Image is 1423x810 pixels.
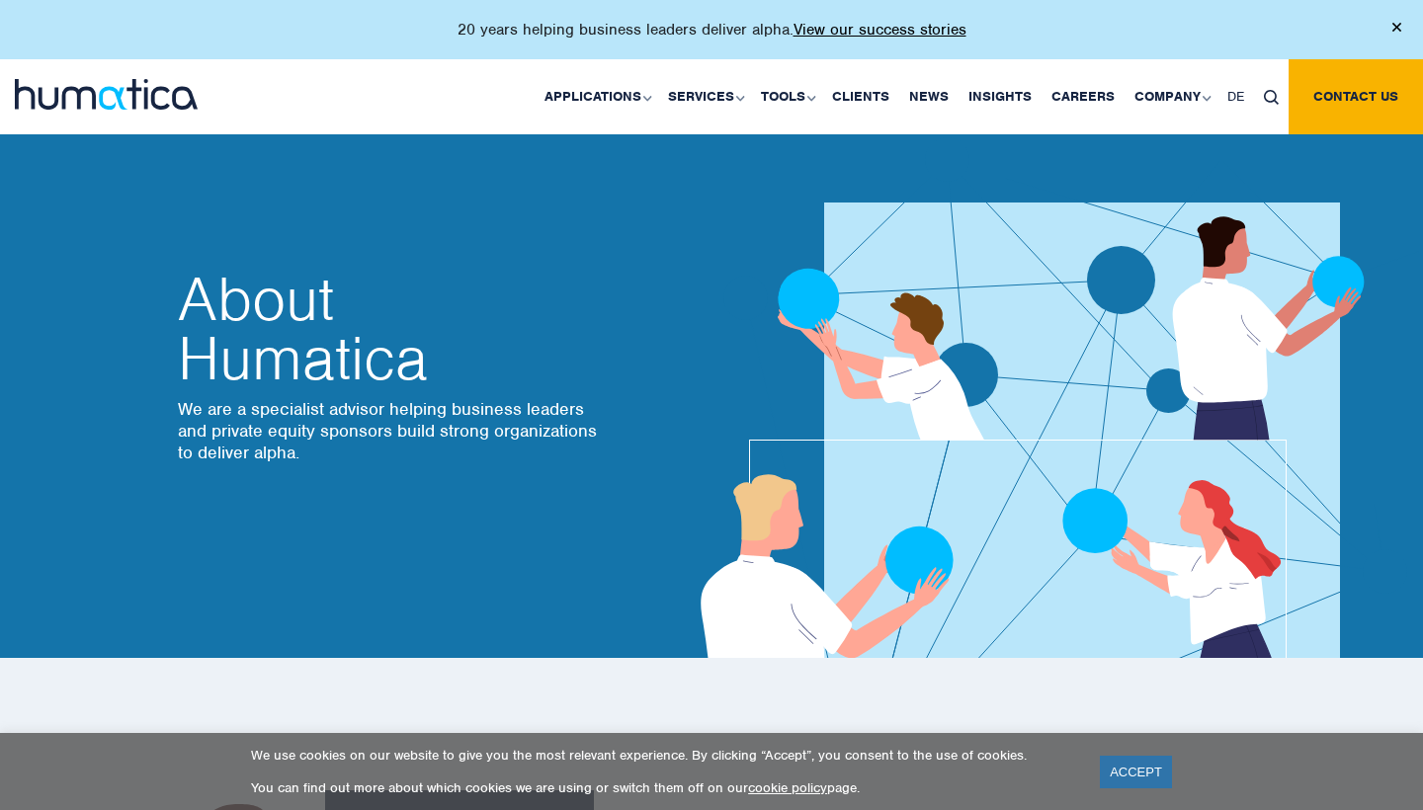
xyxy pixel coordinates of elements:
[178,398,603,463] p: We are a specialist advisor helping business leaders and private equity sponsors build strong org...
[251,747,1075,764] p: We use cookies on our website to give you the most relevant experience. By clicking “Accept”, you...
[1042,59,1125,134] a: Careers
[178,270,603,388] h2: Humatica
[535,59,658,134] a: Applications
[959,59,1042,134] a: Insights
[458,20,966,40] p: 20 years helping business leaders deliver alpha.
[1217,59,1254,134] a: DE
[1227,88,1244,105] span: DE
[748,779,827,796] a: cookie policy
[1264,90,1279,105] img: search_icon
[251,779,1075,796] p: You can find out more about which cookies we are using or switch them off on our page.
[178,270,603,329] span: About
[642,88,1419,658] img: about_banner1
[1100,756,1172,788] a: ACCEPT
[1289,59,1423,134] a: Contact us
[822,59,899,134] a: Clients
[899,59,959,134] a: News
[751,59,822,134] a: Tools
[1125,59,1217,134] a: Company
[794,20,966,40] a: View our success stories
[658,59,751,134] a: Services
[15,79,198,110] img: logo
